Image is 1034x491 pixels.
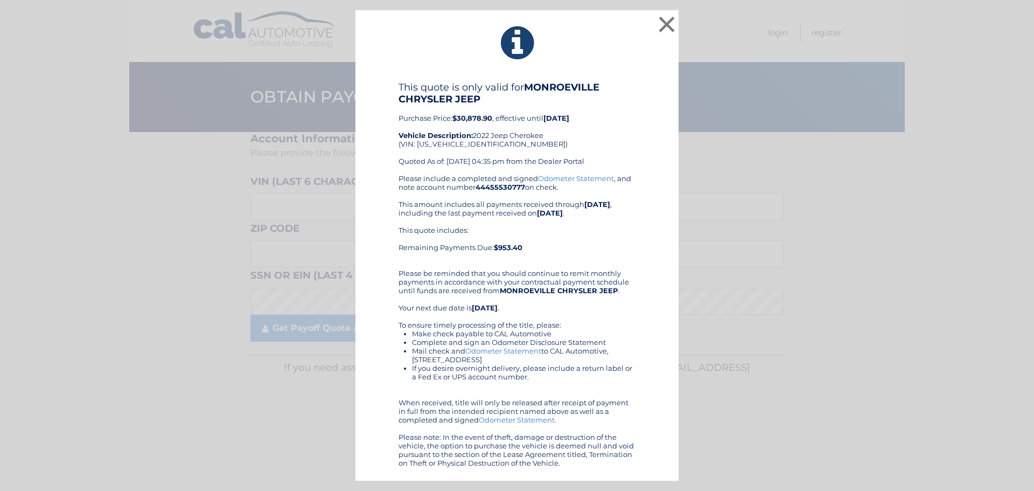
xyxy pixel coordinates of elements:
[656,13,677,35] button: ×
[399,81,635,174] div: Purchase Price: , effective until 2022 Jeep Cherokee (VIN: [US_VEHICLE_IDENTIFICATION_NUMBER]) Qu...
[399,131,473,140] strong: Vehicle Description:
[472,303,498,312] b: [DATE]
[494,243,522,252] b: $953.40
[476,183,525,191] b: 44455530777
[399,226,635,260] div: This quote includes: Remaining Payments Due:
[537,209,563,217] b: [DATE]
[399,81,599,105] b: MONROEVILLE CHRYSLER JEEP
[538,174,614,183] a: Odometer Statement
[543,114,569,122] b: [DATE]
[399,174,635,467] div: Please include a completed and signed , and note account number on check. This amount includes al...
[399,81,635,105] h4: This quote is only valid for
[500,286,618,295] b: MONROEVILLE CHRYSLER JEEP
[412,338,635,347] li: Complete and sign an Odometer Disclosure Statement
[412,329,635,338] li: Make check payable to CAL Automotive
[465,347,541,355] a: Odometer Statement
[479,416,555,424] a: Odometer Statement
[584,200,610,209] b: [DATE]
[412,364,635,381] li: If you desire overnight delivery, please include a return label or a Fed Ex or UPS account number.
[452,114,492,122] b: $30,878.90
[412,347,635,364] li: Mail check and to CAL Automotive, [STREET_ADDRESS]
